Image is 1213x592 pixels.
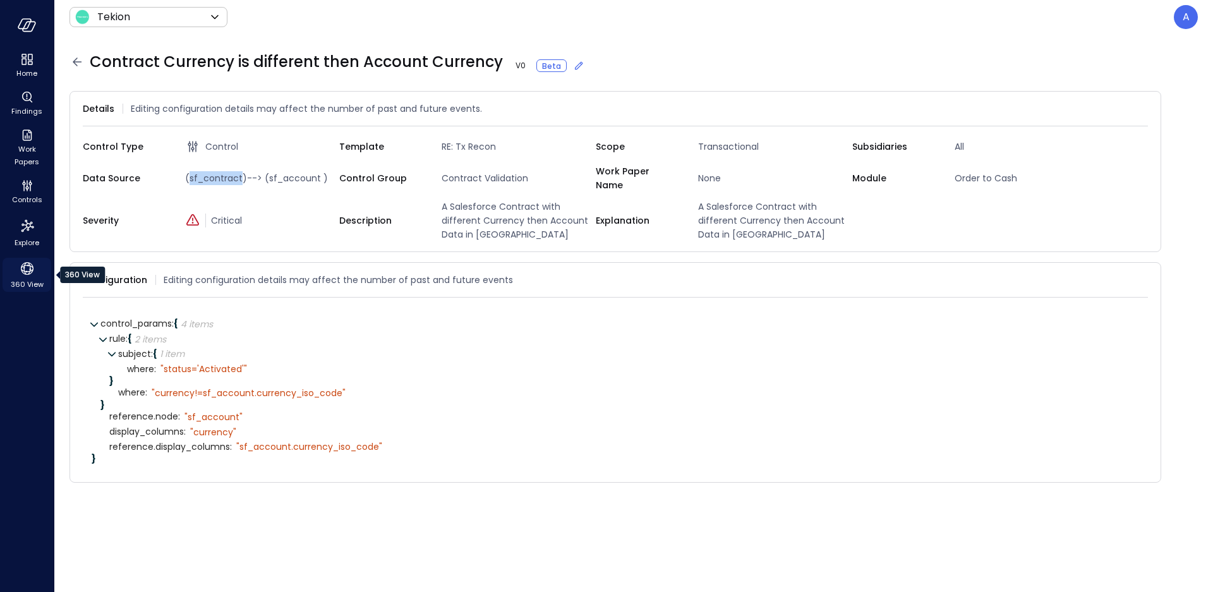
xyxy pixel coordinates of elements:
span: RE: Tx Recon [437,140,596,154]
span: : [178,410,180,423]
div: } [109,377,1139,385]
div: " sf_account" [184,411,243,423]
div: 2 items [135,335,166,344]
span: rule [109,332,128,345]
div: Control [185,139,339,154]
span: Subsidiaries [852,140,934,154]
span: { [174,317,178,330]
span: Module [852,171,934,185]
div: Explore [3,215,51,250]
span: Explanation [596,214,678,227]
span: All [950,140,1109,154]
span: : [145,386,147,399]
span: A Salesforce Contract with different Currency then Account Data in [GEOGRAPHIC_DATA] [693,200,852,241]
span: A Salesforce Contract with different Currency then Account Data in [GEOGRAPHIC_DATA] [437,200,596,241]
span: Description [339,214,421,227]
span: where [127,365,156,374]
div: 1 item [160,349,184,358]
span: : [172,317,174,330]
span: Configuration [83,273,147,287]
span: (sf_contract)--> (sf_account ) [180,171,339,185]
div: Critical [185,214,339,227]
span: Control Group [339,171,421,185]
span: : [126,332,128,345]
div: " sf_account.currency_iso_code" [236,441,382,452]
span: Beta [542,60,561,71]
span: Contract Currency is different then Account Currency [90,52,585,72]
span: reference.display_columns [109,442,232,452]
span: Work Papers [8,143,46,168]
div: 360 View [60,267,105,283]
span: { [128,332,132,345]
span: Template [339,140,421,154]
span: : [154,363,156,375]
span: : [151,347,153,360]
span: where [118,388,147,397]
span: Findings [11,105,42,118]
span: Control Type [83,140,165,154]
span: : [230,440,232,453]
span: Editing configuration details may affect the number of past and future events [164,273,513,287]
span: Editing configuration details may affect the number of past and future events. [131,102,482,116]
span: 360 View [11,278,44,291]
span: subject [118,347,153,360]
span: Scope [596,140,678,154]
div: } [92,454,1139,463]
span: reference.node [109,412,180,421]
span: { [153,347,157,360]
span: control_params [100,317,174,330]
span: Contract Validation [437,171,596,185]
span: Controls [12,193,42,206]
span: Work Paper Name [596,164,678,192]
span: Home [16,67,37,80]
div: Home [3,51,51,81]
span: Details [83,102,114,116]
span: None [693,171,852,185]
span: Data Source [83,171,165,185]
div: Findings [3,88,51,119]
div: " currency" [190,426,236,438]
span: : [184,425,186,438]
div: " currency!=sf_account.currency_iso_code" [152,387,346,399]
div: } [100,401,1139,409]
div: Work Papers [3,126,51,169]
span: display_columns [109,427,186,437]
span: Transactional [693,140,852,154]
p: Tekion [97,9,130,25]
img: Icon [75,9,90,25]
div: 360 View [3,258,51,292]
span: Order to Cash [950,171,1109,185]
div: Avi Brandwain [1174,5,1198,29]
span: Explore [15,236,39,249]
p: A [1183,9,1190,25]
div: " status='Activated'" [160,363,247,375]
span: Severity [83,214,165,227]
div: 4 items [181,320,213,329]
span: V 0 [510,59,531,72]
div: Controls [3,177,51,207]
